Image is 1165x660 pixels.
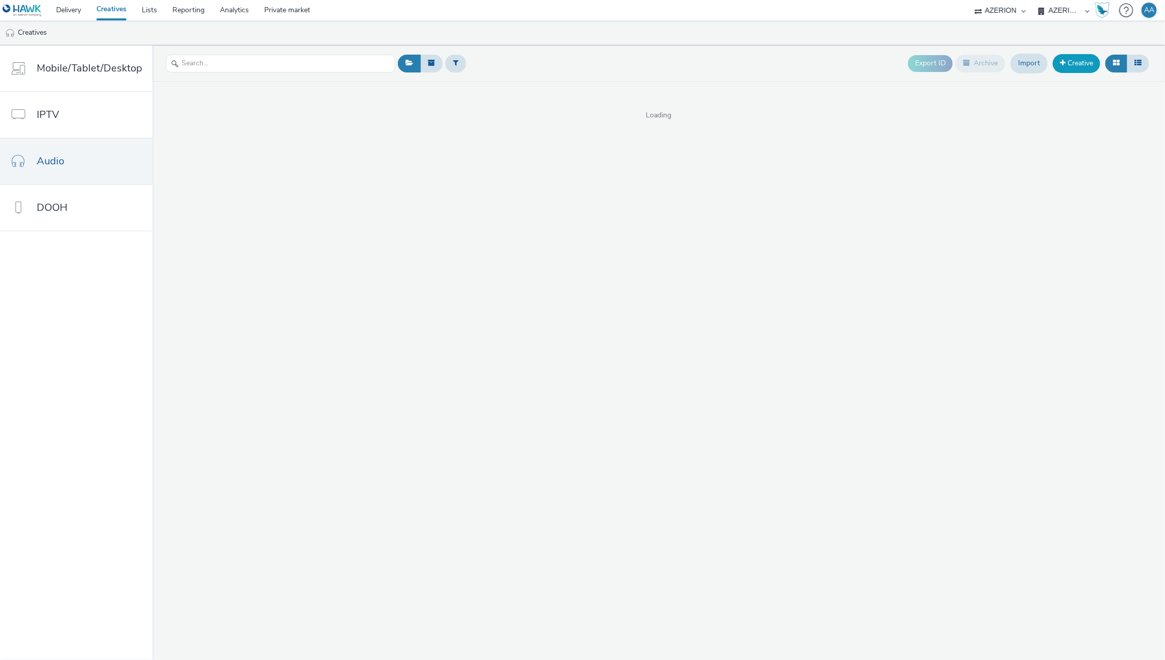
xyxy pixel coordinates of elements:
a: Hawk Academy [1095,2,1114,18]
a: Creative [1053,54,1100,72]
img: undefined Logo [3,4,42,17]
input: Search... [166,55,395,72]
span: Mobile/Tablet/Desktop [37,61,142,76]
button: Export ID [908,55,953,71]
button: Archive [955,55,1005,72]
a: Import [1010,54,1048,73]
span: Loading [153,110,1165,120]
img: audio [5,28,15,38]
span: DOOH [37,200,67,215]
div: AA [1144,3,1154,18]
button: Grid [1105,55,1127,72]
img: Hawk Academy [1095,2,1110,18]
span: IPTV [37,107,59,122]
button: Table [1127,55,1149,72]
span: Audio [37,154,64,168]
